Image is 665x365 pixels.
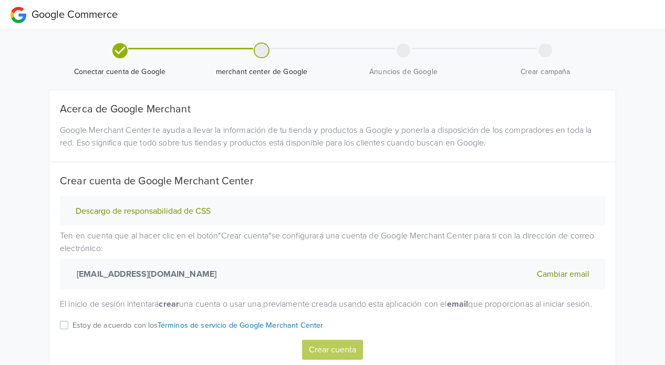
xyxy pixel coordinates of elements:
[534,267,593,281] button: Cambiar email
[159,299,179,309] strong: crear
[72,320,324,331] p: Estoy de acuerdo con los
[447,299,469,309] strong: email
[158,321,324,330] a: Términos de servicio de Google Merchant Center
[337,67,470,77] span: Anuncios de Google
[53,67,186,77] span: Conectar cuenta de Google
[32,8,118,21] span: Google Commerce
[72,206,214,217] button: Descargo de responsabilidad de CSS
[72,268,216,280] strong: [EMAIL_ADDRESS][DOMAIN_NAME]
[60,230,605,289] p: Ten en cuenta que al hacer clic en el botón " Crear cuenta " se configurará una cuenta de Google ...
[60,103,605,116] h5: Acerca de Google Merchant
[479,67,612,77] span: Crear campaña
[195,67,328,77] span: merchant center de Google
[60,175,605,187] h5: Crear cuenta de Google Merchant Center
[60,298,605,310] p: El inicio de sesión intentará una cuenta o usar una previamente creada usando esta aplicación con...
[52,124,613,149] div: Google Merchant Center te ayuda a llevar la información de tu tienda y productos a Google y poner...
